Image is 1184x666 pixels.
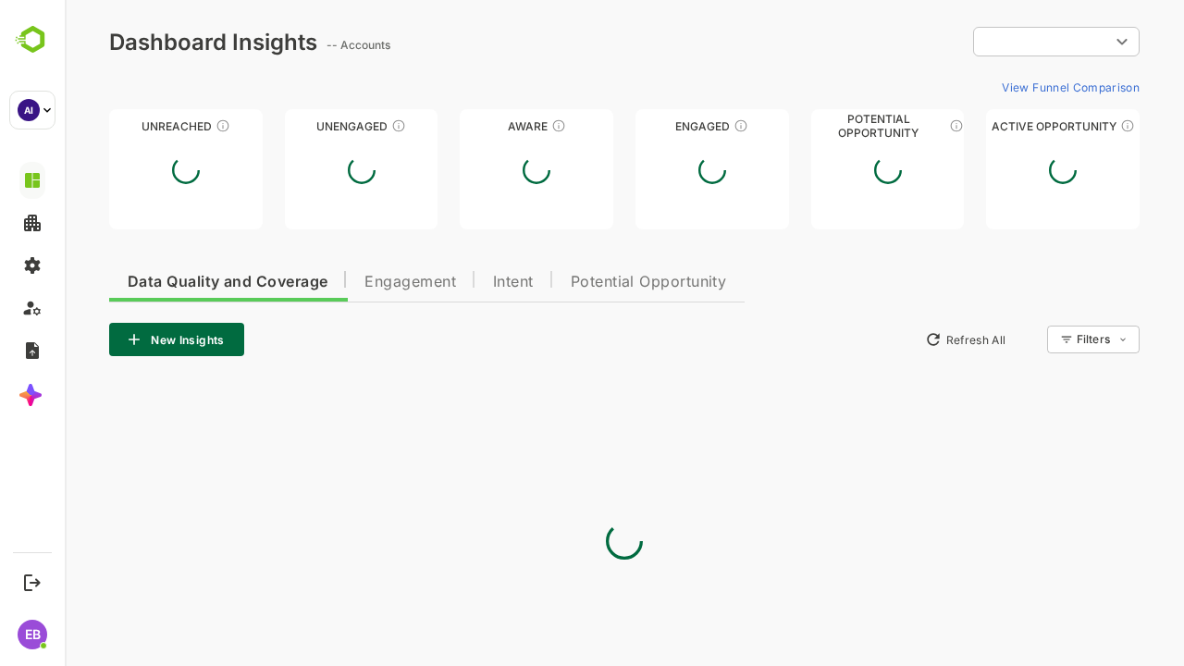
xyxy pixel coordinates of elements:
button: New Insights [44,323,179,356]
button: Logout [19,570,44,595]
div: Dashboard Insights [44,29,253,55]
div: Potential Opportunity [746,119,900,133]
div: AI [18,99,40,121]
span: Potential Opportunity [506,275,662,290]
div: Unengaged [220,119,374,133]
div: Filters [1010,323,1075,356]
span: Data Quality and Coverage [63,275,263,290]
button: Refresh All [852,325,949,354]
div: EB [18,620,47,649]
div: These accounts have just entered the buying cycle and need further nurturing [487,118,501,133]
div: Active Opportunity [921,119,1075,133]
img: BambooboxLogoMark.f1c84d78b4c51b1a7b5f700c9845e183.svg [9,22,56,57]
div: These accounts have open opportunities which might be at any of the Sales Stages [1055,118,1070,133]
div: ​ [908,25,1075,58]
div: These accounts are warm, further nurturing would qualify them to MQAs [669,118,684,133]
span: Intent [428,275,469,290]
div: Aware [395,119,549,133]
div: These accounts are MQAs and can be passed on to Inside Sales [884,118,899,133]
div: These accounts have not been engaged with for a defined time period [151,118,166,133]
div: Filters [1012,332,1045,346]
span: Engagement [300,275,391,290]
div: Unreached [44,119,198,133]
button: View Funnel Comparison [930,72,1075,102]
div: These accounts have not shown enough engagement and need nurturing [327,118,341,133]
ag: -- Accounts [262,38,331,52]
div: Engaged [571,119,724,133]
